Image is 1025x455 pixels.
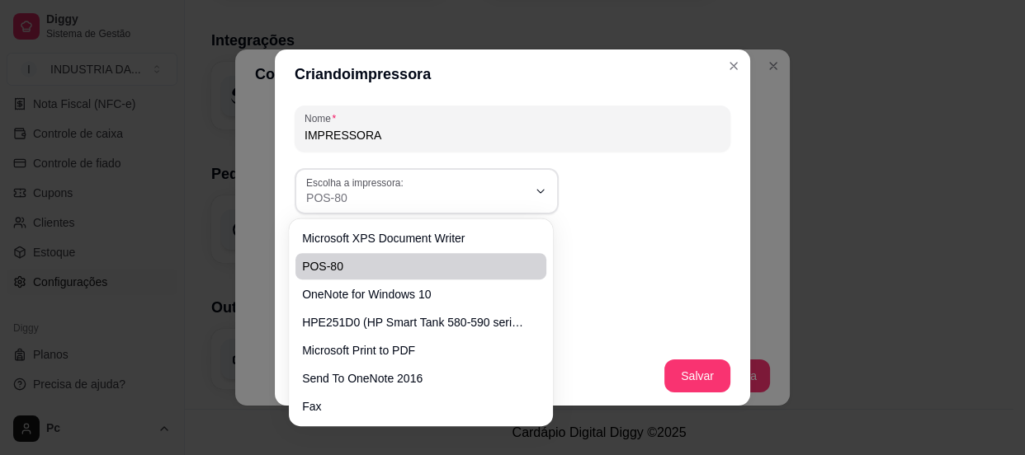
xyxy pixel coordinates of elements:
span: Microsoft Print to PDF [302,342,523,359]
span: Microsoft XPS Document Writer [302,230,523,246]
span: HPE251D0 (HP Smart Tank 580-590 series) [302,314,523,331]
button: Close [720,53,747,79]
span: Send To OneNote 2016 [302,370,523,387]
label: Escolha a impressora: [306,176,409,190]
span: POS-80 [302,258,523,274]
span: Fax [302,398,523,415]
label: Nome [305,111,342,125]
span: OneNote for Windows 10 [302,286,523,303]
input: Nome [305,127,720,143]
header: Criando impressora [275,49,750,99]
span: POS-80 [306,190,527,206]
button: Salvar [664,359,730,392]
